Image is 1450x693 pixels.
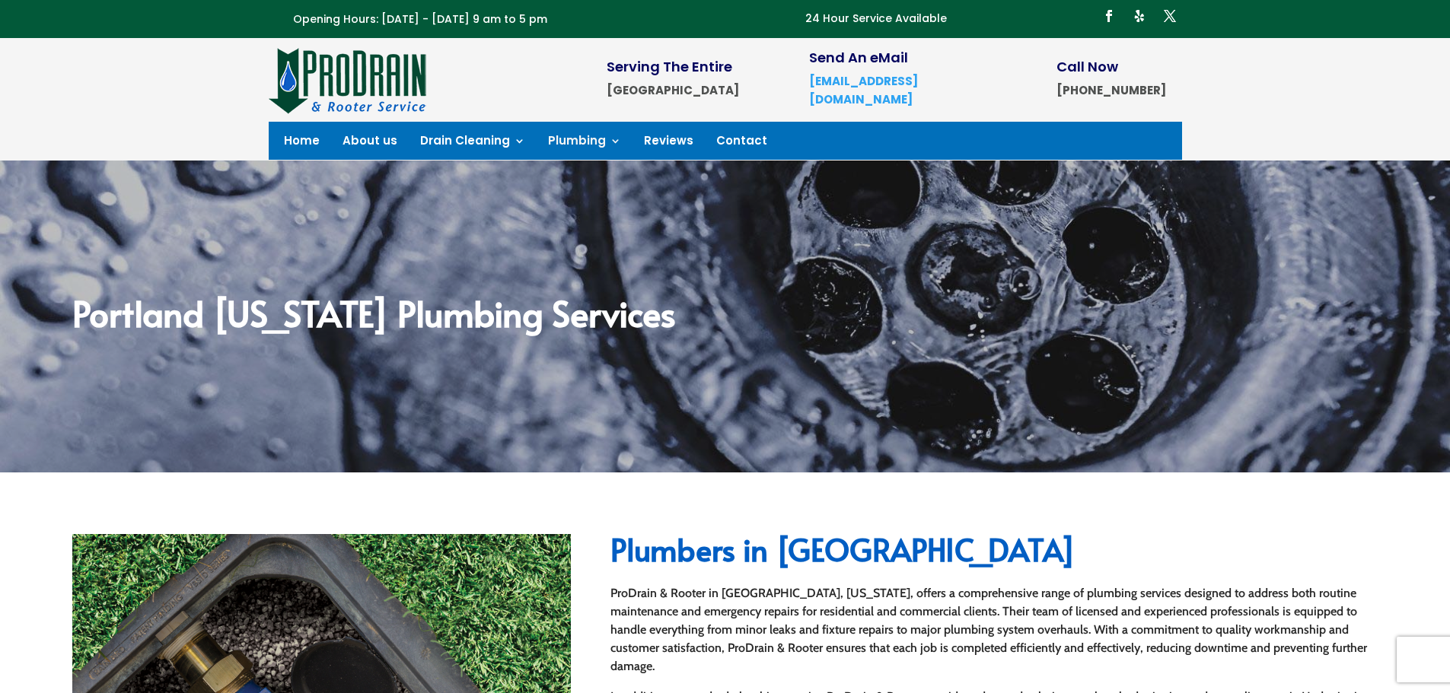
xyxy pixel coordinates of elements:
a: Contact [716,135,767,152]
a: Home [284,135,320,152]
span: Serving The Entire [607,57,732,76]
a: Follow on X [1158,4,1182,28]
h2: Portland [US_STATE] Plumbing Services [72,295,1378,338]
a: Follow on Yelp [1127,4,1152,28]
span: Call Now [1056,57,1118,76]
a: [EMAIL_ADDRESS][DOMAIN_NAME] [809,73,918,107]
h2: Plumbers in [GEOGRAPHIC_DATA] [610,534,1378,572]
span: Opening Hours: [DATE] - [DATE] 9 am to 5 pm [293,11,547,27]
strong: [GEOGRAPHIC_DATA] [607,82,739,98]
span: Send An eMail [809,48,908,67]
a: Follow on Facebook [1097,4,1121,28]
p: ProDrain & Rooter in [GEOGRAPHIC_DATA], [US_STATE], offers a comprehensive range of plumbing serv... [610,584,1378,688]
a: Reviews [644,135,693,152]
img: site-logo-100h [269,46,428,114]
p: 24 Hour Service Available [805,10,947,28]
a: Drain Cleaning [420,135,525,152]
a: About us [343,135,397,152]
a: Plumbing [548,135,621,152]
strong: [PHONE_NUMBER] [1056,82,1166,98]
